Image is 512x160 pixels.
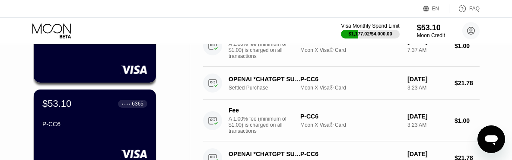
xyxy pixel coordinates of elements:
[300,150,401,157] div: P-CC6
[203,100,480,141] div: FeeA 1.00% fee (minimum of $1.00) is charged on all transactionsP-CC6Moon X Visa® Card[DATE]3:23 ...
[229,41,293,59] div: A 1.00% fee (minimum of $1.00) is charged on all transactions
[341,23,399,38] div: Visa Monthly Spend Limit$1,177.02/$4,000.00
[341,23,399,29] div: Visa Monthly Spend Limit
[449,4,480,13] div: FAQ
[203,67,480,100] div: OPENAI *CHATGPT SUBSCR [PHONE_NUMBER] USSettled PurchaseP-CC6Moon X Visa® Card[DATE]3:23 AM$21.78
[417,23,445,32] div: $53.10
[349,31,392,36] div: $1,177.02 / $4,000.00
[229,76,304,83] div: OPENAI *CHATGPT SUBSCR [PHONE_NUMBER] US
[477,125,505,153] iframe: Button to launch messaging window
[229,150,304,157] div: OPENAI *CHATGPT SUBSCR [PHONE_NUMBER] US
[407,150,448,157] div: [DATE]
[455,42,480,49] div: $1.00
[300,122,401,128] div: Moon X Visa® Card
[407,76,448,83] div: [DATE]
[469,6,480,12] div: FAQ
[407,113,448,120] div: [DATE]
[407,85,448,91] div: 3:23 AM
[229,107,289,114] div: Fee
[122,102,130,105] div: ● ● ● ●
[423,4,449,13] div: EN
[455,117,480,124] div: $1.00
[407,47,448,53] div: 7:37 AM
[229,116,293,134] div: A 1.00% fee (minimum of $1.00) is charged on all transactions
[42,98,71,109] div: $53.10
[300,76,401,83] div: P-CC6
[300,47,401,53] div: Moon X Visa® Card
[203,25,480,67] div: FeeA 1.00% fee (minimum of $1.00) is charged on all transactionsP-CC6Moon X Visa® Card[DATE]7:37 ...
[417,32,445,38] div: Moon Credit
[455,80,480,86] div: $21.78
[42,121,147,128] div: P-CC6
[407,122,448,128] div: 3:23 AM
[432,6,439,12] div: EN
[300,85,401,91] div: Moon X Visa® Card
[417,23,445,38] div: $53.10Moon Credit
[132,101,143,107] div: 6365
[300,113,401,120] div: P-CC6
[229,85,310,91] div: Settled Purchase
